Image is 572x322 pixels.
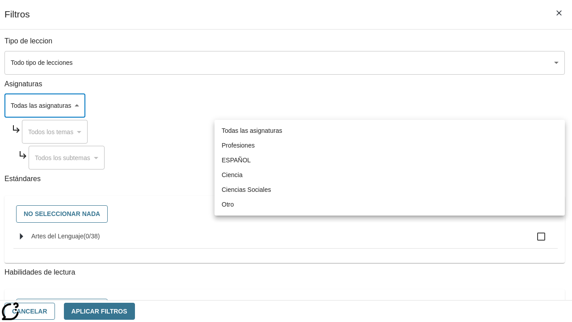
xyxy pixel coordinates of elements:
li: Profesiones [214,138,565,153]
li: Ciencia [214,168,565,182]
li: Otro [214,197,565,212]
ul: Seleccione una Asignatura [214,120,565,216]
li: Todas las asignaturas [214,123,565,138]
li: ESPAÑOL [214,153,565,168]
li: Ciencias Sociales [214,182,565,197]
